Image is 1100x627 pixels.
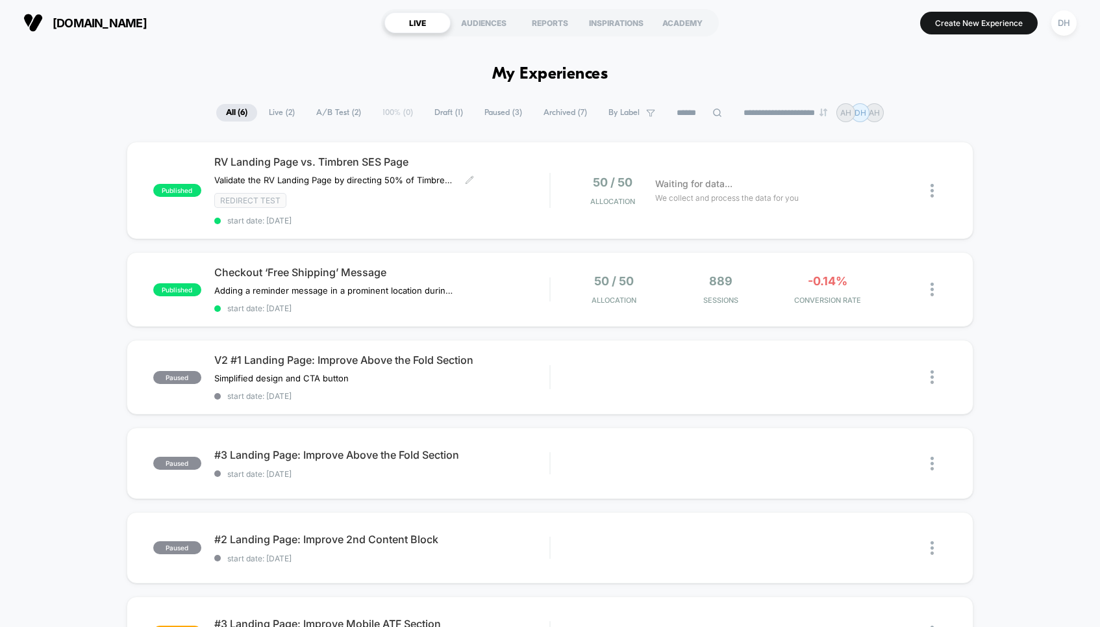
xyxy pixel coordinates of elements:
[920,12,1038,34] button: Create New Experience
[593,175,632,189] span: 50 / 50
[214,391,549,401] span: start date: [DATE]
[259,104,305,122] span: Live ( 2 )
[153,184,201,197] span: published
[592,296,636,305] span: Allocation
[777,296,878,305] span: CONVERSION RATE
[214,175,455,185] span: Validate the RV Landing Page by directing 50% of Timbren SES traffic﻿ to it.
[670,296,771,305] span: Sessions
[931,457,934,470] img: close
[931,184,934,198] img: close
[451,12,517,33] div: AUDIENCES
[931,541,934,555] img: close
[214,448,549,461] span: #3 Landing Page: Improve Above the Fold Section
[649,12,716,33] div: ACADEMY
[819,109,827,116] img: end
[153,283,201,296] span: published
[475,104,532,122] span: Paused ( 3 )
[214,353,549,366] span: V2 #1 Landing Page: Improve Above the Fold Section
[214,554,549,563] span: start date: [DATE]
[808,274,847,288] span: -0.14%
[214,193,286,208] span: Redirect Test
[153,457,201,470] span: paused
[931,370,934,384] img: close
[931,283,934,296] img: close
[384,12,451,33] div: LIVE
[216,104,257,122] span: All ( 6 )
[855,108,866,118] p: DH
[594,274,634,288] span: 50 / 50
[590,197,635,206] span: Allocation
[425,104,473,122] span: Draft ( 1 )
[214,469,549,479] span: start date: [DATE]
[214,373,349,383] span: Simplified design and CTA button
[655,192,799,204] span: We collect and process the data for you
[709,274,732,288] span: 889
[214,533,549,546] span: #2 Landing Page: Improve 2nd Content Block
[1051,10,1077,36] div: DH
[840,108,851,118] p: AH
[153,371,201,384] span: paused
[306,104,371,122] span: A/B Test ( 2 )
[1047,10,1081,36] button: DH
[153,541,201,554] span: paused
[517,12,583,33] div: REPORTS
[53,16,147,30] span: [DOMAIN_NAME]
[583,12,649,33] div: INSPIRATIONS
[534,104,597,122] span: Archived ( 7 )
[19,12,151,33] button: [DOMAIN_NAME]
[214,303,549,313] span: start date: [DATE]
[23,13,43,32] img: Visually logo
[869,108,880,118] p: AH
[214,266,549,279] span: Checkout ‘Free Shipping’ Message
[214,285,455,296] span: Adding a reminder message in a prominent location during checkout will remind users that they’ve ...
[655,177,732,191] span: Waiting for data...
[214,216,549,225] span: start date: [DATE]
[608,108,640,118] span: By Label
[492,65,608,84] h1: My Experiences
[214,155,549,168] span: RV Landing Page vs. Timbren SES Page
